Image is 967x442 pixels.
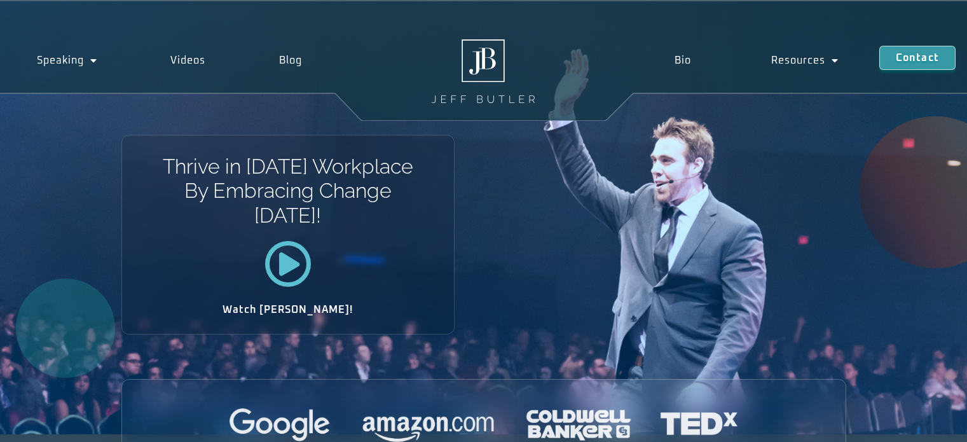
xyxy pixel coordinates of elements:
h1: Thrive in [DATE] Workplace By Embracing Change [DATE]! [161,155,414,228]
a: Contact [879,46,956,70]
a: Blog [242,46,339,75]
h2: Watch [PERSON_NAME]! [167,305,409,315]
nav: Menu [634,46,879,75]
a: Videos [134,46,243,75]
a: Bio [634,46,732,75]
span: Contact [896,53,939,63]
a: Resources [731,46,879,75]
